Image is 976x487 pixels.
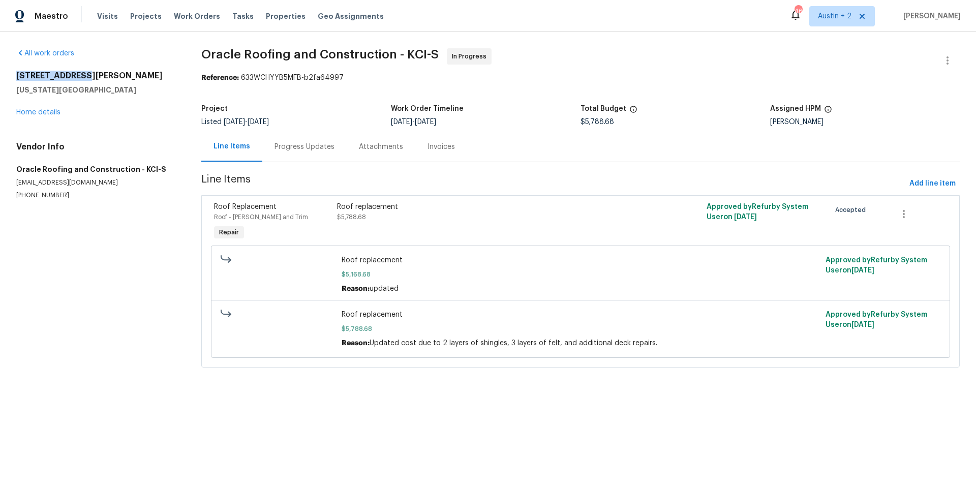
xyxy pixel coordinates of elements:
[824,105,832,118] span: The hpm assigned to this work order.
[770,105,821,112] h5: Assigned HPM
[818,11,851,21] span: Austin + 2
[224,118,245,126] span: [DATE]
[359,142,403,152] div: Attachments
[201,118,269,126] span: Listed
[232,13,254,20] span: Tasks
[201,48,439,60] span: Oracle Roofing and Construction - KCI-S
[581,118,614,126] span: $5,788.68
[213,141,250,151] div: Line Items
[428,142,455,152] div: Invoices
[370,340,657,347] span: Updated cost due to 2 layers of shingles, 3 layers of felt, and additional deck repairs.
[342,255,819,265] span: Roof replacement
[97,11,118,21] span: Visits
[130,11,162,21] span: Projects
[909,177,956,190] span: Add line item
[707,203,808,221] span: Approved by Refurby System User on
[266,11,306,21] span: Properties
[16,50,74,57] a: All work orders
[224,118,269,126] span: -
[391,118,412,126] span: [DATE]
[201,73,960,83] div: 633WCHYYB5MFB-b2fa64997
[835,205,870,215] span: Accepted
[734,214,757,221] span: [DATE]
[905,174,960,193] button: Add line item
[581,105,626,112] h5: Total Budget
[342,310,819,320] span: Roof replacement
[16,109,60,116] a: Home details
[318,11,384,21] span: Geo Assignments
[337,202,639,212] div: Roof replacement
[201,105,228,112] h5: Project
[391,118,436,126] span: -
[770,118,960,126] div: [PERSON_NAME]
[214,214,308,220] span: Roof - [PERSON_NAME] and Trim
[342,324,819,334] span: $5,788.68
[201,74,239,81] b: Reference:
[629,105,637,118] span: The total cost of line items that have been proposed by Opendoor. This sum includes line items th...
[16,191,177,200] p: [PHONE_NUMBER]
[899,11,961,21] span: [PERSON_NAME]
[16,178,177,187] p: [EMAIL_ADDRESS][DOMAIN_NAME]
[342,340,370,347] span: Reason:
[214,203,277,210] span: Roof Replacement
[16,71,177,81] h2: [STREET_ADDRESS][PERSON_NAME]
[16,164,177,174] h5: Oracle Roofing and Construction - KCI-S
[342,285,370,292] span: Reason:
[16,85,177,95] h5: [US_STATE][GEOGRAPHIC_DATA]
[415,118,436,126] span: [DATE]
[795,6,802,16] div: 46
[16,142,177,152] h4: Vendor Info
[201,174,905,193] span: Line Items
[274,142,334,152] div: Progress Updates
[391,105,464,112] h5: Work Order Timeline
[851,267,874,274] span: [DATE]
[174,11,220,21] span: Work Orders
[370,285,399,292] span: updated
[342,269,819,280] span: $5,168.68
[35,11,68,21] span: Maestro
[248,118,269,126] span: [DATE]
[215,227,243,237] span: Repair
[851,321,874,328] span: [DATE]
[826,257,927,274] span: Approved by Refurby System User on
[337,214,366,220] span: $5,788.68
[826,311,927,328] span: Approved by Refurby System User on
[452,51,491,62] span: In Progress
